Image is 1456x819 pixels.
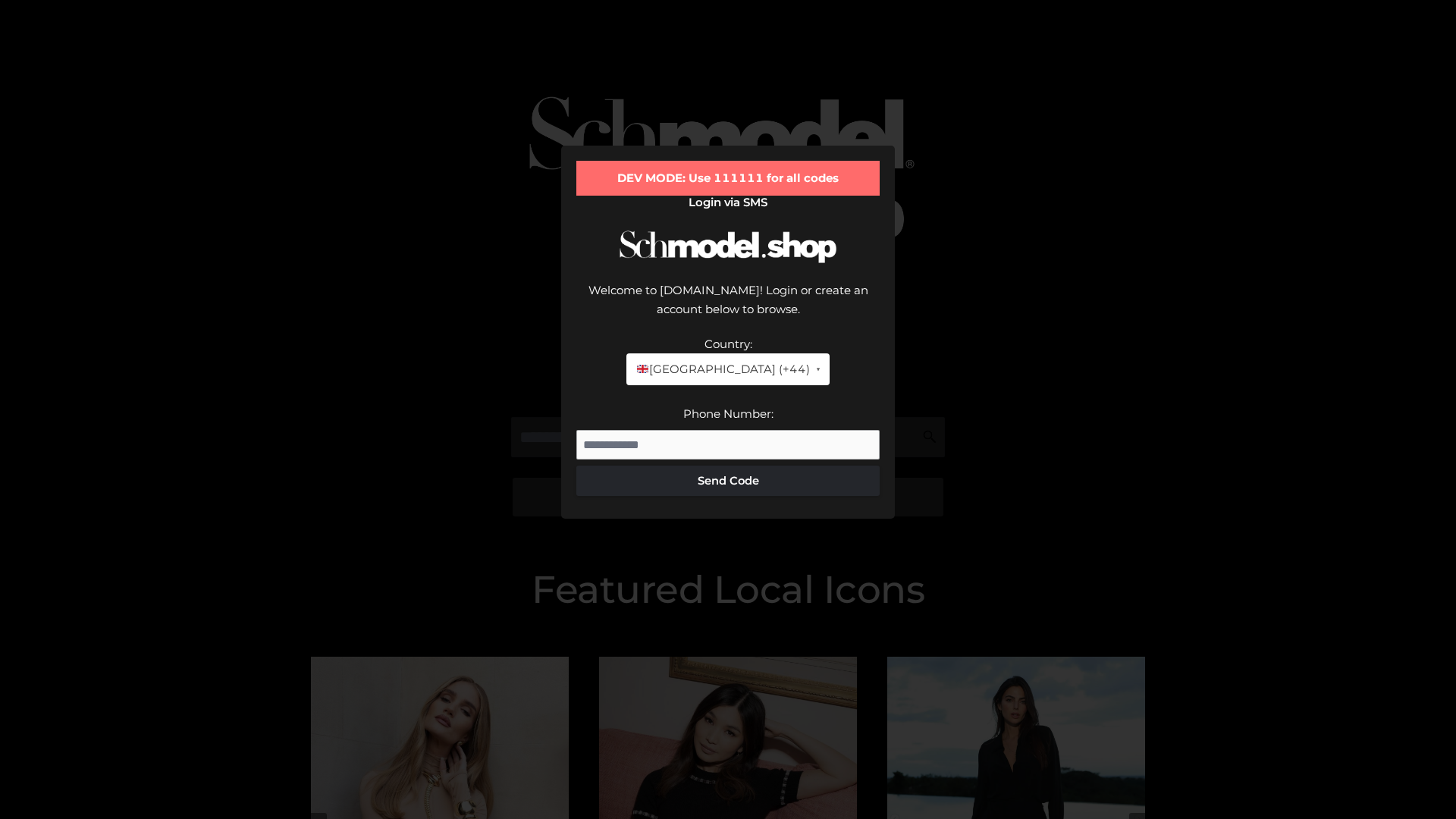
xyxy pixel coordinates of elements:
label: Phone Number: [683,406,773,421]
div: DEV MODE: Use 111111 for all codes [576,161,880,196]
img: 🇬🇧 [637,363,648,375]
label: Country: [704,337,752,351]
button: Send Code [576,466,880,496]
div: Welcome to [DOMAIN_NAME]! Login or create an account below to browse. [576,281,880,334]
span: [GEOGRAPHIC_DATA] (+44) [635,359,809,379]
h2: Login via SMS [576,196,880,209]
img: Schmodel Logo [614,217,842,277]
